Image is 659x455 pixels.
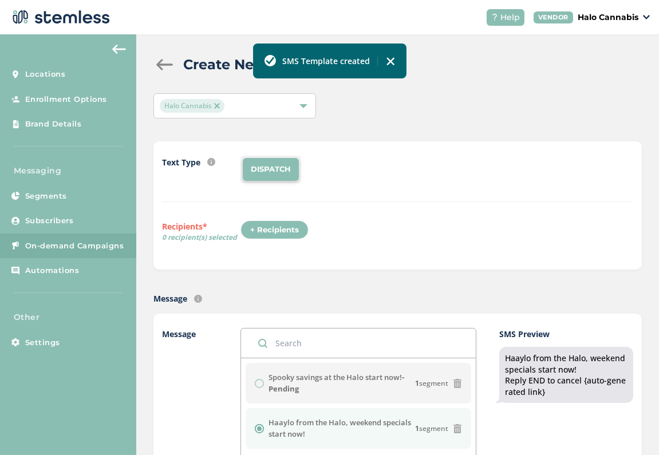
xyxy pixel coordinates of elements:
span: On-demand Campaigns [25,240,124,252]
label: Recipients* [162,220,240,247]
label: Message [153,292,187,304]
p: Halo Cannabis [578,11,638,23]
img: icon-toast-success-78f41570.svg [265,55,276,66]
img: icon-info-236977d2.svg [207,158,215,166]
h2: Create New Campaign [183,54,345,75]
span: Segments [25,191,67,202]
span: Automations [25,265,80,276]
img: icon-close-accent-8a337256.svg [214,103,220,109]
span: segment [415,378,448,389]
span: Brand Details [25,118,82,130]
span: Halo Cannabis [160,99,224,113]
label: Text Type [162,156,200,168]
strong: 1 [415,424,419,433]
img: icon-arrow-back-accent-c549486e.svg [112,45,126,54]
span: Enrollment Options [25,94,107,105]
label: SMS Preview [499,328,633,340]
span: Help [500,11,520,23]
label: Spooky savings at the Halo start now! [269,372,415,394]
span: Locations [25,69,66,80]
div: + Recipients [240,220,309,240]
img: icon-help-white-03924b79.svg [491,14,498,21]
li: DISPATCH [243,158,299,181]
label: Haaylo from the Halo, weekend specials start now! [269,417,415,440]
span: Subscribers [25,215,74,227]
input: Search [241,329,476,358]
strong: - Pending [269,372,404,394]
span: Settings [25,337,60,349]
img: logo-dark-0685b13c.svg [9,6,110,29]
strong: 1 [415,378,419,388]
span: segment [415,424,448,434]
label: SMS Template created [283,55,370,67]
div: VENDOR [534,11,573,23]
div: Haaylo from the Halo, weekend specials start now! Reply END to cancel {auto-generated link} [505,353,628,397]
img: icon-toast-close-54bf22bf.svg [386,57,395,66]
iframe: Chat Widget [602,400,659,455]
span: 0 recipient(s) selected [162,232,240,243]
img: icon_down-arrow-small-66adaf34.svg [643,15,650,19]
img: icon-info-236977d2.svg [194,295,202,303]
